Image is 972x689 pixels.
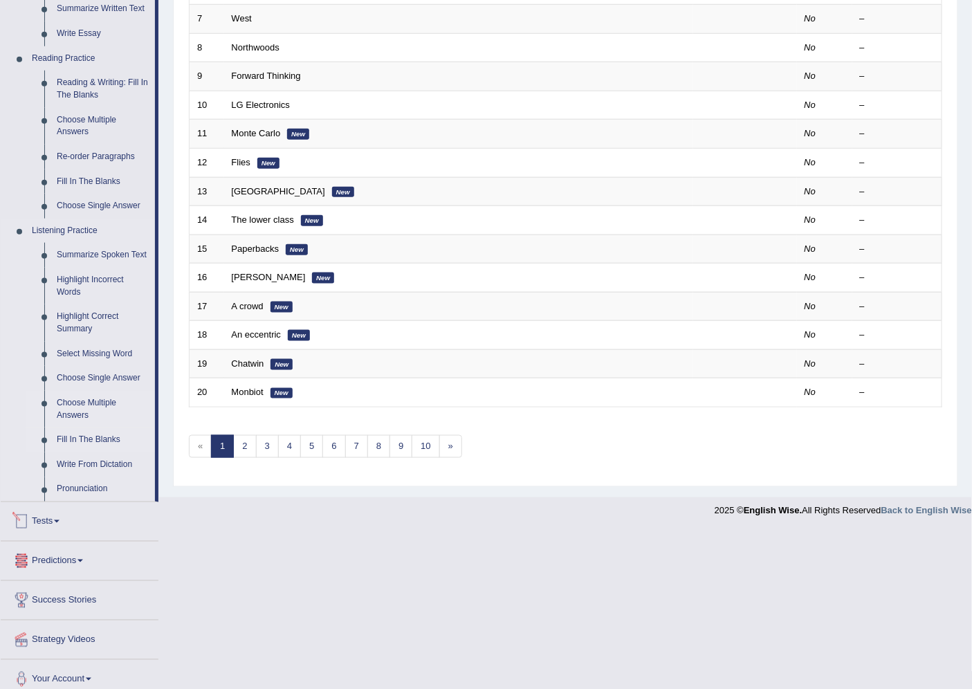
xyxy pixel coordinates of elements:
div: – [860,70,935,83]
a: Chatwin [232,358,264,369]
a: Summarize Spoken Text [51,243,155,268]
a: 4 [278,435,301,458]
div: – [860,386,935,399]
a: Flies [232,157,250,167]
div: – [860,243,935,256]
div: 2025 © All Rights Reserved [715,497,972,517]
a: Predictions [1,542,158,576]
em: New [257,158,279,169]
em: No [805,42,816,53]
td: 17 [190,292,224,321]
em: No [805,301,816,311]
div: – [860,127,935,140]
em: New [288,330,310,341]
td: 19 [190,349,224,378]
a: Choose Multiple Answers [51,391,155,428]
a: Strategy Videos [1,621,158,655]
a: Fill In The Blanks [51,169,155,194]
a: Monte Carlo [232,128,281,138]
em: New [286,244,308,255]
td: 8 [190,33,224,62]
a: [GEOGRAPHIC_DATA] [232,186,325,196]
a: 3 [256,435,279,458]
td: 16 [190,264,224,293]
a: West [232,13,252,24]
a: 10 [412,435,439,458]
td: 14 [190,206,224,235]
strong: English Wise. [744,506,802,516]
div: – [860,271,935,284]
a: Highlight Correct Summary [51,304,155,341]
em: No [805,71,816,81]
em: No [805,358,816,369]
a: Monbiot [232,387,264,397]
div: – [860,156,935,169]
a: An eccentric [232,329,282,340]
em: No [805,13,816,24]
a: 8 [367,435,390,458]
div: – [860,42,935,55]
em: No [805,186,816,196]
em: No [805,157,816,167]
a: 7 [345,435,368,458]
td: 13 [190,177,224,206]
td: 11 [190,120,224,149]
a: Back to English Wise [881,506,972,516]
a: Re-order Paragraphs [51,145,155,169]
a: 2 [233,435,256,458]
em: No [805,214,816,225]
em: No [805,387,816,397]
em: New [312,273,334,284]
em: No [805,128,816,138]
div: – [860,99,935,112]
a: Select Missing Word [51,342,155,367]
td: 20 [190,378,224,407]
a: Listening Practice [26,219,155,244]
a: 9 [389,435,412,458]
a: Success Stories [1,581,158,616]
em: No [805,272,816,282]
td: 9 [190,62,224,91]
a: [PERSON_NAME] [232,272,306,282]
a: Forward Thinking [232,71,301,81]
em: No [805,329,816,340]
a: 1 [211,435,234,458]
td: 12 [190,148,224,177]
div: – [860,300,935,313]
em: No [805,100,816,110]
a: LG Electronics [232,100,291,110]
a: Fill In The Blanks [51,428,155,452]
td: 10 [190,91,224,120]
em: No [805,244,816,254]
a: Reading & Writing: Fill In The Blanks [51,71,155,107]
a: » [439,435,462,458]
a: 5 [300,435,323,458]
a: Tests [1,502,158,537]
a: Write From Dictation [51,452,155,477]
a: Choose Multiple Answers [51,108,155,145]
span: « [189,435,212,458]
div: – [860,358,935,371]
td: 15 [190,235,224,264]
em: New [332,187,354,198]
em: New [270,302,293,313]
div: – [860,185,935,199]
a: Write Essay [51,21,155,46]
a: A crowd [232,301,264,311]
td: 7 [190,5,224,34]
a: Paperbacks [232,244,279,254]
a: 6 [322,435,345,458]
em: New [287,129,309,140]
a: Choose Single Answer [51,366,155,391]
em: New [270,388,293,399]
div: – [860,12,935,26]
a: Choose Single Answer [51,194,155,219]
a: Reading Practice [26,46,155,71]
em: New [270,359,293,370]
div: – [860,214,935,227]
div: – [860,329,935,342]
a: Pronunciation [51,477,155,502]
a: Northwoods [232,42,279,53]
td: 18 [190,321,224,350]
